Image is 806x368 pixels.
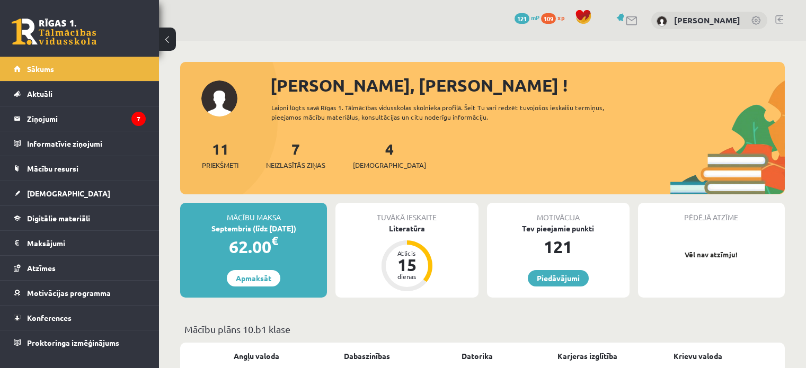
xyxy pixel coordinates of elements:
[14,82,146,106] a: Aktuāli
[27,313,72,322] span: Konferences
[487,223,630,234] div: Tev pieejamie punkti
[541,13,556,24] span: 109
[14,156,146,181] a: Mācību resursi
[14,57,146,81] a: Sākums
[541,13,570,22] a: 109 xp
[14,281,146,305] a: Motivācijas programma
[27,263,56,273] span: Atzīmes
[531,13,539,22] span: mP
[27,164,78,173] span: Mācību resursi
[27,106,146,131] legend: Ziņojumi
[266,139,325,170] a: 7Neizlasītās ziņas
[335,203,478,223] div: Tuvākā ieskaite
[462,351,493,362] a: Datorika
[27,338,119,347] span: Proktoringa izmēģinājums
[391,256,423,273] div: 15
[184,322,781,336] p: Mācību plāns 10.b1 klase
[270,73,785,98] div: [PERSON_NAME], [PERSON_NAME] !
[557,13,564,22] span: xp
[27,288,111,298] span: Motivācijas programma
[202,160,238,170] span: Priekšmeti
[180,223,327,234] div: Septembris (līdz [DATE])
[271,103,634,122] div: Laipni lūgts savā Rīgas 1. Tālmācības vidusskolas skolnieka profilā. Šeit Tu vari redzēt tuvojošo...
[515,13,539,22] a: 121 mP
[674,15,740,25] a: [PERSON_NAME]
[234,351,279,362] a: Angļu valoda
[227,270,280,286] a: Apmaksāt
[353,160,426,170] span: [DEMOGRAPHIC_DATA]
[12,19,96,45] a: Rīgas 1. Tālmācības vidusskola
[674,351,722,362] a: Krievu valoda
[335,223,478,293] a: Literatūra Atlicis 15 dienas
[27,189,110,198] span: [DEMOGRAPHIC_DATA]
[14,306,146,330] a: Konferences
[391,273,423,280] div: dienas
[27,89,52,98] span: Aktuāli
[27,213,90,223] span: Digitālie materiāli
[14,330,146,355] a: Proktoringa izmēģinājums
[202,139,238,170] a: 11Priekšmeti
[266,160,325,170] span: Neizlasītās ziņas
[515,13,529,24] span: 121
[14,206,146,230] a: Digitālie materiāli
[14,231,146,255] a: Maksājumi
[180,234,327,259] div: 62.00
[657,16,667,26] img: Eltons Abilovs
[353,139,426,170] a: 4[DEMOGRAPHIC_DATA]
[487,234,630,259] div: 121
[528,270,589,286] a: Piedāvājumi
[391,250,423,256] div: Atlicis
[14,256,146,280] a: Atzīmes
[271,233,278,248] span: €
[131,112,146,126] i: 7
[335,223,478,234] div: Literatūra
[180,203,327,223] div: Mācību maksa
[487,203,630,223] div: Motivācija
[27,131,146,156] legend: Informatīvie ziņojumi
[557,351,617,362] a: Karjeras izglītība
[27,231,146,255] legend: Maksājumi
[643,249,780,260] p: Vēl nav atzīmju!
[344,351,390,362] a: Dabaszinības
[14,181,146,205] a: [DEMOGRAPHIC_DATA]
[638,203,785,223] div: Pēdējā atzīme
[14,131,146,156] a: Informatīvie ziņojumi
[14,106,146,131] a: Ziņojumi7
[27,64,54,74] span: Sākums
